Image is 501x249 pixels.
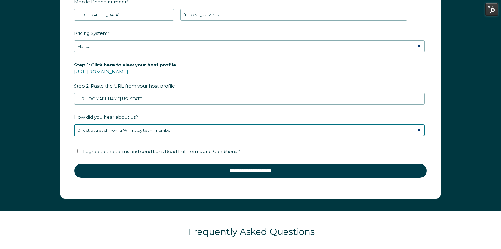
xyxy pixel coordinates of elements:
[165,149,237,154] span: Read Full Terms and Conditions
[74,60,176,91] span: Step 2: Paste the URL from your host profile
[164,149,238,154] a: Read Full Terms and Conditions
[188,226,315,237] span: Frequently Asked Questions
[77,149,81,153] input: I agree to the terms and conditions Read Full Terms and Conditions *
[74,69,128,75] a: [URL][DOMAIN_NAME]
[74,112,138,122] span: How did you hear about us?
[74,93,425,105] input: airbnb.com/users/show/12345
[83,149,240,154] span: I agree to the terms and conditions
[74,29,108,38] span: Pricing System
[485,3,498,16] img: HubSpot Tools Menu Toggle
[74,60,176,69] span: Step 1: Click here to view your host profile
